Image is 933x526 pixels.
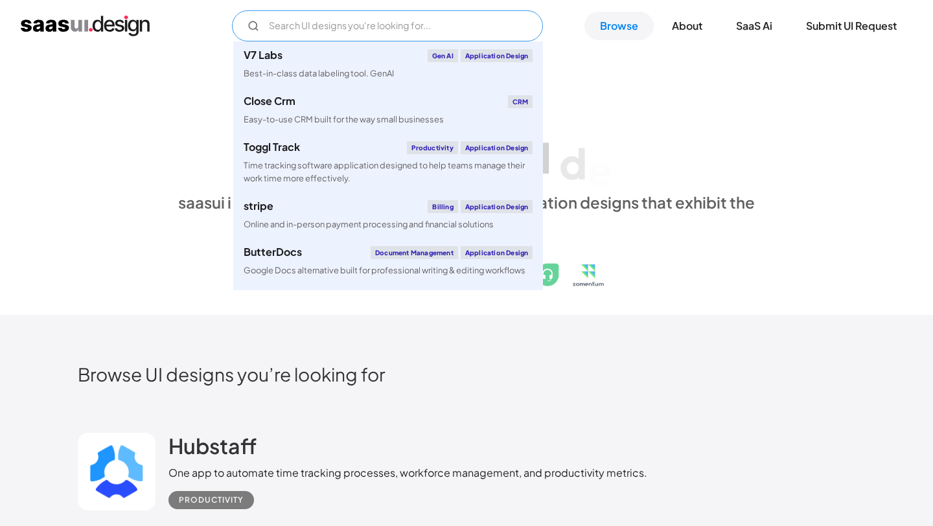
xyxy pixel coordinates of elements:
div: Productivity [179,492,244,508]
div: Billing [428,200,457,213]
div: ButterDocs [244,247,302,257]
a: home [21,16,150,36]
div: Time tracking software application designed to help teams manage their work time more effectively. [244,159,533,184]
div: CRM [508,95,533,108]
a: Close CrmCRMEasy-to-use CRM built for the way small businesses [233,87,543,133]
div: Application Design [461,49,533,62]
div: stripe [244,201,273,211]
a: About [656,12,718,40]
div: V7 Labs [244,50,282,60]
form: Email Form [232,10,543,41]
div: Google Docs alternative built for professional writing & editing workflows [244,264,525,277]
div: One app to automate time tracking processes, workforce management, and productivity metrics. [168,465,647,481]
a: ButterDocsDocument ManagementApplication DesignGoogle Docs alternative built for professional wri... [233,238,543,284]
div: saasui is a hand-picked collection of saas application designs that exhibit the best in class des... [168,192,765,231]
div: Application Design [461,200,533,213]
div: Close Crm [244,96,295,106]
div: Gen AI [428,49,458,62]
h2: Browse UI designs you’re looking for [78,363,855,385]
a: Browse [584,12,654,40]
div: Best-in-class data labeling tool. GenAI [244,67,394,80]
div: Toggl Track [244,142,300,152]
a: Submit UI Request [790,12,912,40]
div: Application Design [461,246,533,259]
a: Toggl TrackProductivityApplication DesignTime tracking software application designed to help team... [233,133,543,192]
div: I [540,132,551,182]
a: Hubstaff [168,433,257,465]
a: V7 LabsGen AIApplication DesignBest-in-class data labeling tool. GenAI [233,41,543,87]
a: klaviyoEmail MarketingApplication DesignCreate personalised customer experiences across email, SM... [233,284,543,343]
div: Document Management [371,246,458,259]
div: Productivity [407,141,457,154]
a: stripeBillingApplication DesignOnline and in-person payment processing and financial solutions [233,192,543,238]
h1: Explore SaaS UI design patterns & interactions. [168,80,765,180]
div: Application Design [461,141,533,154]
div: Online and in-person payment processing and financial solutions [244,218,494,231]
input: Search UI designs you're looking for... [232,10,543,41]
div: e [587,144,612,194]
h2: Hubstaff [168,433,257,459]
div: d [559,138,587,188]
a: SaaS Ai [720,12,788,40]
div: Easy-to-use CRM built for the way small businesses [244,113,444,126]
